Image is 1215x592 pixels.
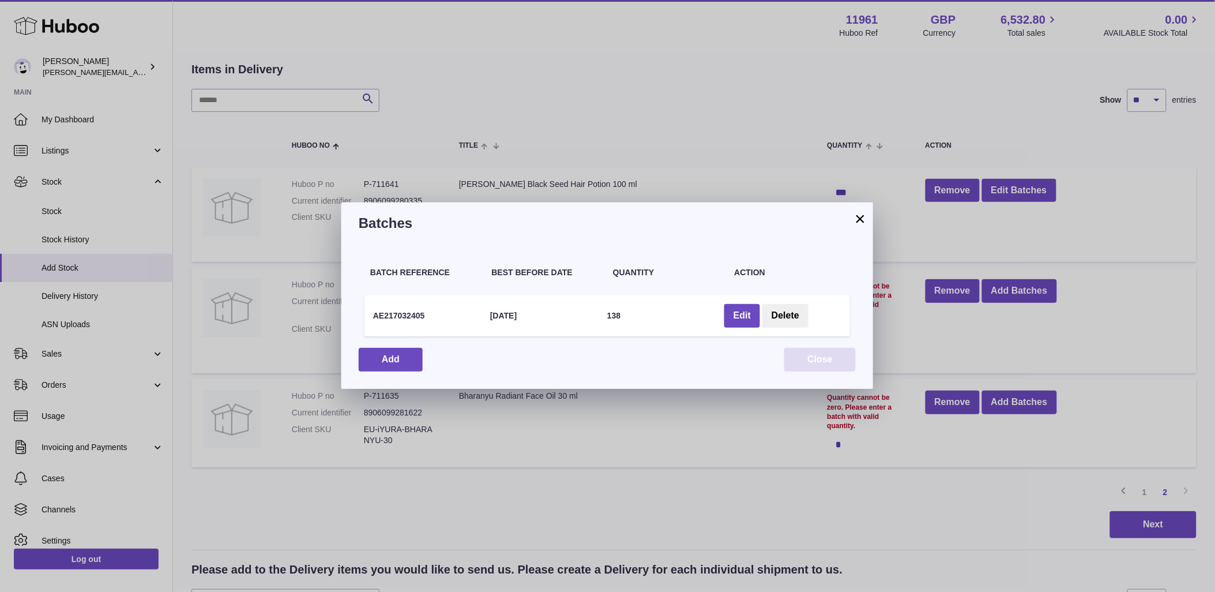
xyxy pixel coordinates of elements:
[373,310,425,321] h4: AE217032405
[735,267,845,278] h4: Action
[359,348,423,372] button: Add
[762,304,808,328] button: Delete
[784,348,856,372] button: Close
[490,310,517,321] h4: [DATE]
[853,212,867,226] button: ×
[492,267,602,278] h4: Best Before Date
[359,214,856,233] h3: Batches
[370,267,480,278] h4: Batch Reference
[607,310,620,321] h4: 138
[613,267,723,278] h4: Quantity
[724,304,760,328] button: Edit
